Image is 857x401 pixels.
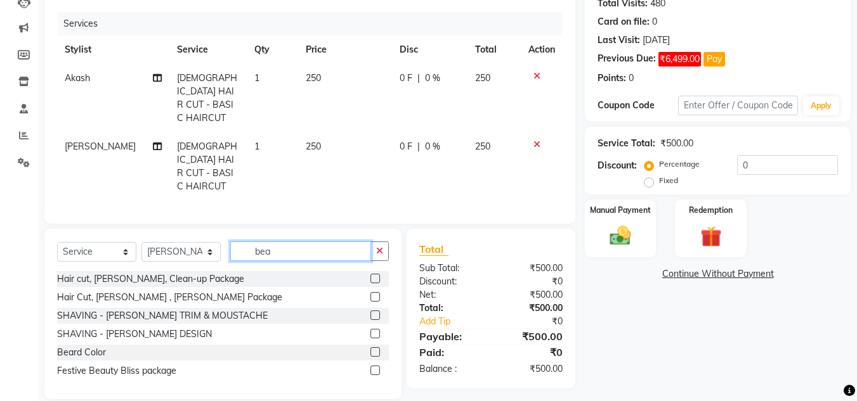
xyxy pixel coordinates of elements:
div: Hair cut, [PERSON_NAME], Clean-up Package [57,272,244,286]
div: SHAVING - [PERSON_NAME] TRIM & MOUSTACHE [57,309,268,322]
div: ₹500.00 [491,329,572,344]
div: Sub Total: [410,262,491,275]
label: Percentage [659,158,700,170]
label: Manual Payment [590,205,651,216]
div: Net: [410,288,491,302]
span: 0 F [400,72,412,85]
img: _gift.svg [694,224,728,250]
a: Add Tip [410,315,504,328]
div: ₹0 [491,275,572,288]
span: [DEMOGRAPHIC_DATA] HAIR CUT - BASIC HAIRCUT [177,72,237,124]
div: 0 [652,15,657,29]
div: ₹0 [491,345,572,360]
span: Total [419,243,448,256]
div: Services [58,12,572,35]
button: Apply [803,96,839,115]
span: 0 % [425,72,440,85]
th: Stylist [57,35,169,64]
div: Balance : [410,362,491,376]
div: Paid: [410,345,491,360]
div: ₹500.00 [660,137,693,150]
label: Fixed [659,175,678,186]
button: Pay [703,52,725,67]
th: Disc [392,35,468,64]
div: 0 [629,72,634,85]
div: ₹500.00 [491,302,572,315]
span: 0 % [425,140,440,153]
div: Previous Due: [598,52,656,67]
span: 250 [475,72,490,84]
span: 1 [254,141,259,152]
span: Akash [65,72,90,84]
div: Card on file: [598,15,650,29]
span: | [417,140,420,153]
span: 0 F [400,140,412,153]
div: Discount: [410,275,491,288]
th: Qty [247,35,298,64]
div: Service Total: [598,137,655,150]
img: _cash.svg [603,224,638,248]
div: ₹500.00 [491,288,572,302]
input: Search or Scan [230,241,371,261]
th: Price [298,35,392,64]
span: [PERSON_NAME] [65,141,136,152]
span: 250 [306,141,321,152]
div: Points: [598,72,626,85]
div: Discount: [598,159,637,172]
th: Action [521,35,563,64]
label: Redemption [689,205,733,216]
div: [DATE] [643,34,670,47]
div: ₹500.00 [491,262,572,275]
div: Beard Color [57,346,106,359]
span: 250 [306,72,321,84]
div: Last Visit: [598,34,640,47]
span: 1 [254,72,259,84]
span: 250 [475,141,490,152]
div: Hair Cut, [PERSON_NAME] , [PERSON_NAME] Package [57,291,282,304]
span: [DEMOGRAPHIC_DATA] HAIR CUT - BASIC HAIRCUT [177,141,237,192]
div: Payable: [410,329,491,344]
span: | [417,72,420,85]
th: Total [468,35,521,64]
div: SHAVING - [PERSON_NAME] DESIGN [57,328,212,341]
div: ₹0 [505,315,573,328]
div: Coupon Code [598,99,677,112]
input: Enter Offer / Coupon Code [678,96,798,115]
div: Festive Beauty Bliss package [57,364,176,378]
div: Total: [410,302,491,315]
th: Service [169,35,247,64]
span: ₹6,499.00 [658,52,701,67]
div: ₹500.00 [491,362,572,376]
a: Continue Without Payment [587,267,848,281]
